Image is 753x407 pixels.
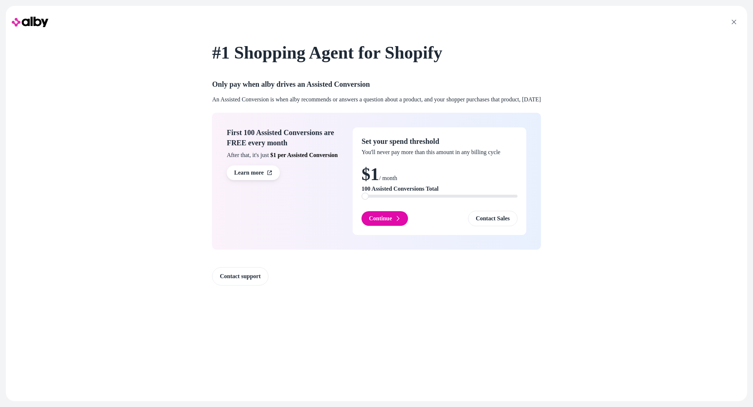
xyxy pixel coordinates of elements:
[361,148,518,157] p: You'll never pay more than this amount in any billing cycle
[227,127,344,148] h3: First 100 Assisted Conversions are FREE every month
[270,152,338,158] span: $1 per Assisted Conversion
[12,15,48,29] img: alby Logo
[227,151,344,160] p: After that, it's just
[361,184,518,193] p: 100 Assisted Conversions Total
[212,44,541,70] h1: #1 Shopping Agent for Shopify
[212,95,541,104] p: An Assisted Conversion is when alby recommends or answers a question about a product, and your sh...
[468,211,518,226] a: Contact Sales
[227,165,280,180] a: Learn more
[212,267,268,285] a: Contact support
[212,79,541,89] h3: Only pay when alby drives an Assisted Conversion
[379,175,397,181] span: / month
[361,136,518,146] h3: Set your spend threshold
[361,165,518,183] h1: $1
[361,211,408,226] button: Continue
